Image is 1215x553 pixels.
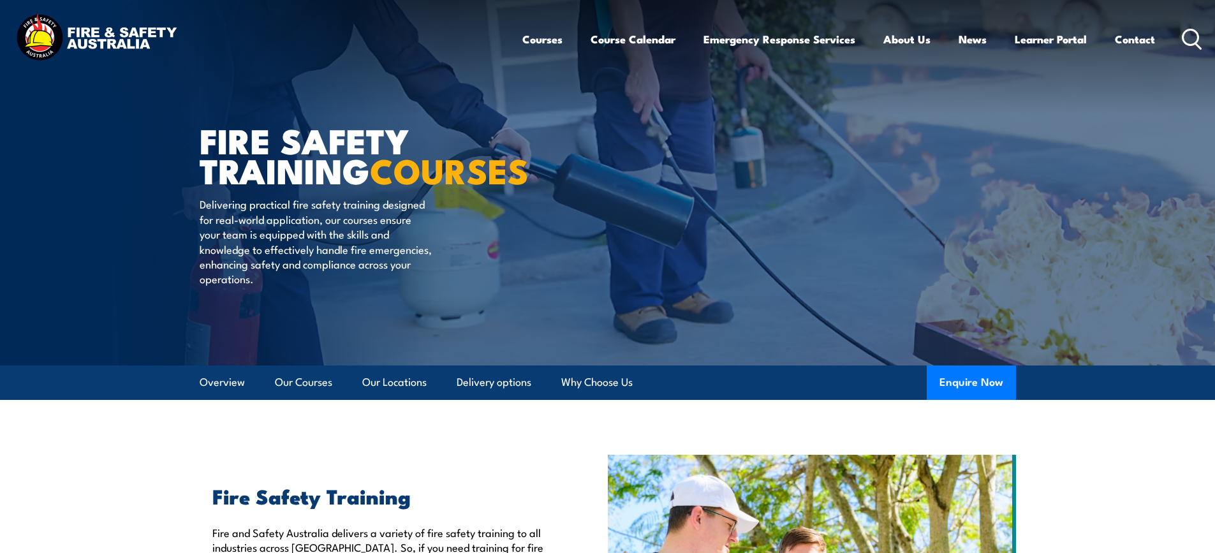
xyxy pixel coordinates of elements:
[883,22,931,56] a: About Us
[457,365,531,399] a: Delivery options
[522,22,563,56] a: Courses
[362,365,427,399] a: Our Locations
[370,143,529,196] strong: COURSES
[1115,22,1155,56] a: Contact
[703,22,855,56] a: Emergency Response Services
[200,365,245,399] a: Overview
[212,487,549,505] h2: Fire Safety Training
[200,196,432,286] p: Delivering practical fire safety training designed for real-world application, our courses ensure...
[200,125,515,184] h1: FIRE SAFETY TRAINING
[275,365,332,399] a: Our Courses
[927,365,1016,400] button: Enquire Now
[959,22,987,56] a: News
[1015,22,1087,56] a: Learner Portal
[591,22,675,56] a: Course Calendar
[561,365,633,399] a: Why Choose Us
